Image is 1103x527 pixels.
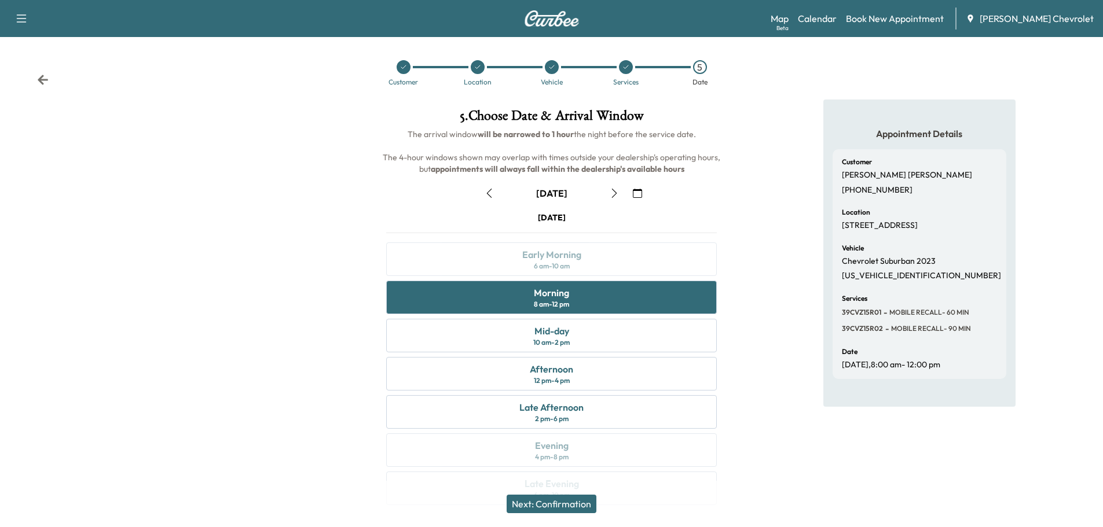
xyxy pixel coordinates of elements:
span: 39CVZ15R01 [842,308,881,317]
div: [DATE] [536,187,567,200]
p: [PERSON_NAME] [PERSON_NAME] [842,170,972,180]
span: MOBILE RECALL- 90 MIN [889,324,971,333]
div: Date [692,79,708,86]
span: The arrival window the night before the service date. The 4-hour windows shown may overlap with t... [383,129,722,174]
button: Next: Confirmation [507,495,596,513]
div: [DATE] [538,212,566,223]
div: Beta [776,24,789,32]
div: Customer [389,79,418,86]
div: 10 am - 2 pm [533,338,570,347]
h6: Customer [842,159,872,165]
div: Back [37,74,49,86]
div: 8 am - 12 pm [534,300,569,309]
div: Afternoon [530,362,573,376]
b: appointments will always fall within the dealership's available hours [431,164,684,174]
div: 2 pm - 6 pm [535,414,569,423]
span: - [881,307,887,318]
span: MOBILE RECALL- 60 MIN [887,308,969,317]
p: [PHONE_NUMBER] [842,185,913,196]
div: Services [613,79,639,86]
h1: 5 . Choose Date & Arrival Window [377,109,726,128]
span: - [883,323,889,334]
div: Location [464,79,492,86]
div: 5 [693,60,707,74]
div: Late Afternoon [519,400,584,414]
h6: Date [842,348,858,355]
div: Morning [534,286,569,300]
h6: Services [842,295,867,302]
div: 12 pm - 4 pm [534,376,570,385]
h6: Location [842,209,870,216]
a: Calendar [798,12,837,25]
span: 39CVZ15R02 [842,324,883,333]
p: [DATE] , 8:00 am - 12:00 pm [842,360,940,370]
div: Vehicle [541,79,563,86]
b: will be narrowed to 1 hour [478,129,574,139]
p: Chevrolet Suburban 2023 [842,256,936,267]
h5: Appointment Details [833,127,1006,140]
img: Curbee Logo [524,10,580,27]
a: Book New Appointment [846,12,944,25]
span: [PERSON_NAME] Chevrolet [980,12,1094,25]
p: [STREET_ADDRESS] [842,220,918,231]
p: [US_VEHICLE_IDENTIFICATION_NUMBER] [842,271,1001,281]
h6: Vehicle [842,245,864,252]
div: Mid-day [534,324,569,338]
a: MapBeta [771,12,789,25]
